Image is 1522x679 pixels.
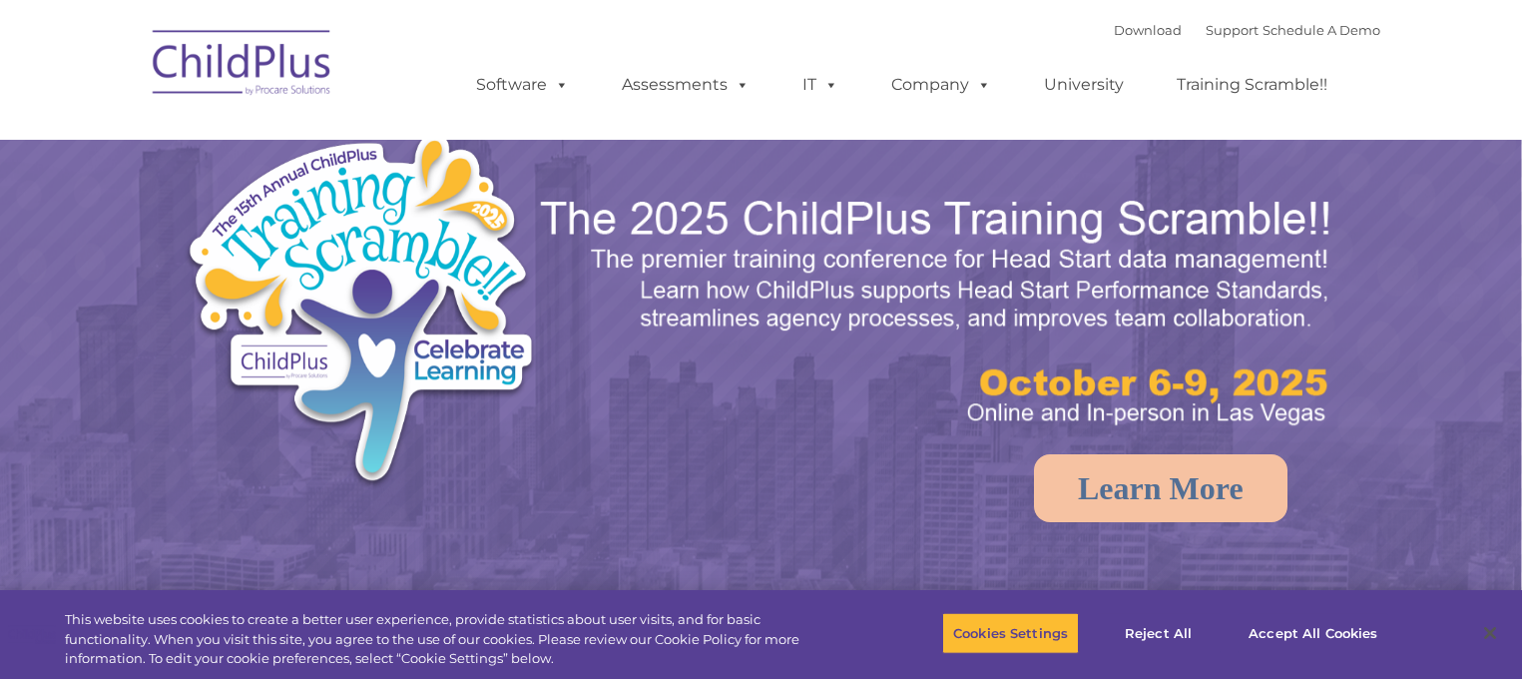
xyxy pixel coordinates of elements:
font: | [1114,22,1380,38]
a: Training Scramble!! [1157,65,1347,105]
a: IT [782,65,858,105]
a: Support [1206,22,1259,38]
a: Software [456,65,589,105]
button: Accept All Cookies [1238,612,1388,654]
img: ChildPlus by Procare Solutions [143,16,342,116]
button: Reject All [1096,612,1221,654]
a: Company [871,65,1011,105]
a: Learn More [1034,454,1287,522]
a: Download [1114,22,1182,38]
a: Schedule A Demo [1263,22,1380,38]
a: Assessments [602,65,769,105]
button: Cookies Settings [942,612,1079,654]
div: This website uses cookies to create a better user experience, provide statistics about user visit... [65,610,837,669]
button: Close [1468,611,1512,655]
a: University [1024,65,1144,105]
